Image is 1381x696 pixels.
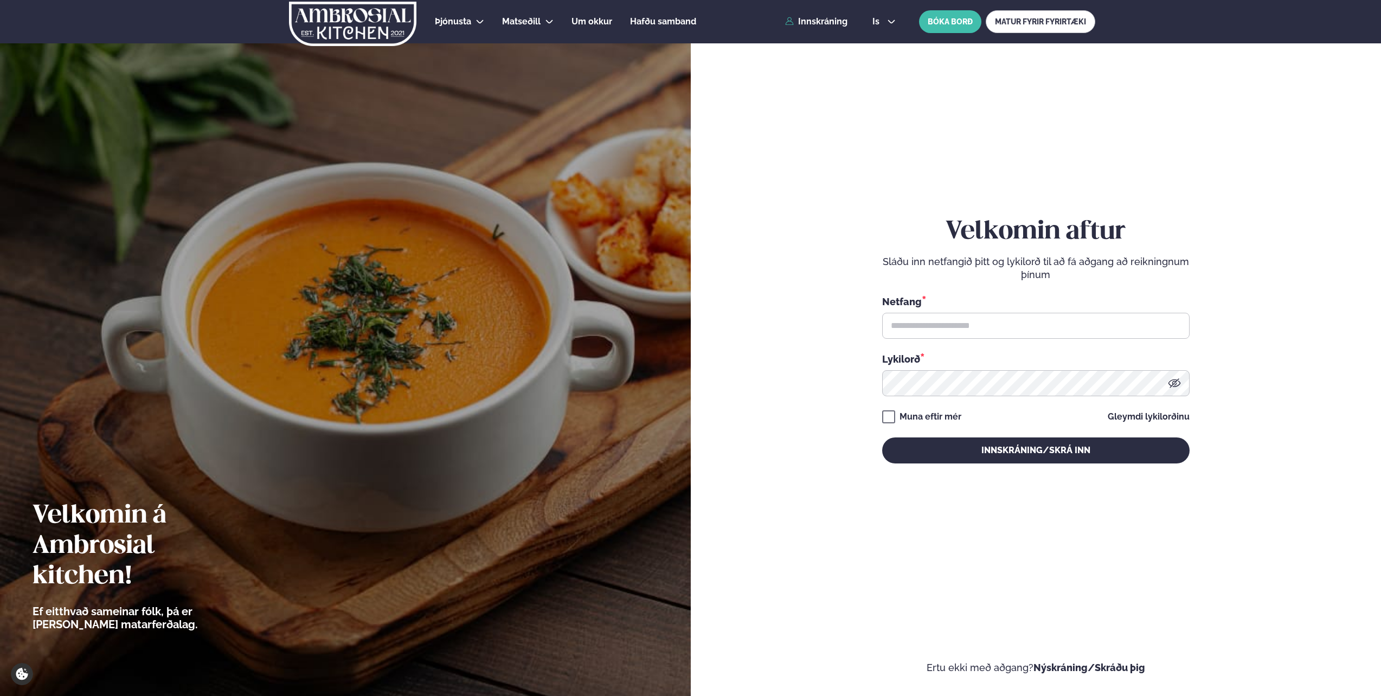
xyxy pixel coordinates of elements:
[502,15,541,28] a: Matseðill
[1033,662,1145,673] a: Nýskráning/Skráðu þig
[785,17,847,27] a: Innskráning
[502,16,541,27] span: Matseðill
[571,16,612,27] span: Um okkur
[435,15,471,28] a: Þjónusta
[435,16,471,27] span: Þjónusta
[882,217,1190,247] h2: Velkomin aftur
[630,16,696,27] span: Hafðu samband
[882,294,1190,308] div: Netfang
[630,15,696,28] a: Hafðu samband
[919,10,981,33] button: BÓKA BORÐ
[872,17,883,26] span: is
[11,663,33,685] a: Cookie settings
[864,17,904,26] button: is
[882,352,1190,366] div: Lykilorð
[723,661,1349,674] p: Ertu ekki með aðgang?
[882,255,1190,281] p: Sláðu inn netfangið þitt og lykilorð til að fá aðgang að reikningnum þínum
[1108,413,1190,421] a: Gleymdi lykilorðinu
[33,501,258,592] h2: Velkomin á Ambrosial kitchen!
[882,437,1190,463] button: Innskráning/Skrá inn
[986,10,1095,33] a: MATUR FYRIR FYRIRTÆKI
[33,605,258,631] p: Ef eitthvað sameinar fólk, þá er [PERSON_NAME] matarferðalag.
[571,15,612,28] a: Um okkur
[288,2,417,46] img: logo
